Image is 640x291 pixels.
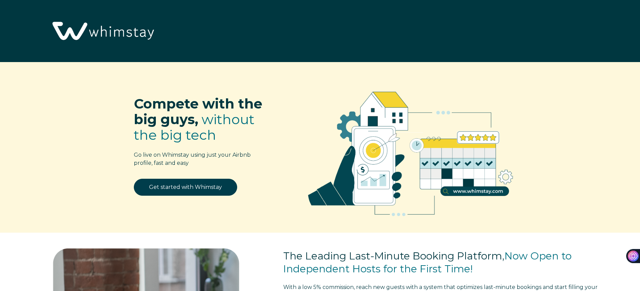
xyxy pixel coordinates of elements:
span: The Leading Last-Minute Booking Platform, [283,250,504,262]
span: without the big tech [134,111,254,143]
a: Get started with Whimstay [134,179,237,196]
img: Whimstay Logo-02 1 [47,3,157,60]
img: RBO Ilustrations-02 [291,72,530,229]
span: Compete with the big guys, [134,95,262,128]
span: Go live on Whimstay using just your Airbnb profile, fast and easy [134,152,251,166]
span: Now Open to Independent Hosts for the First Time! [283,250,572,275]
span: With a low 5% commission, reach new guests with a system that optimizes last-minute bookings and s [283,284,557,290]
